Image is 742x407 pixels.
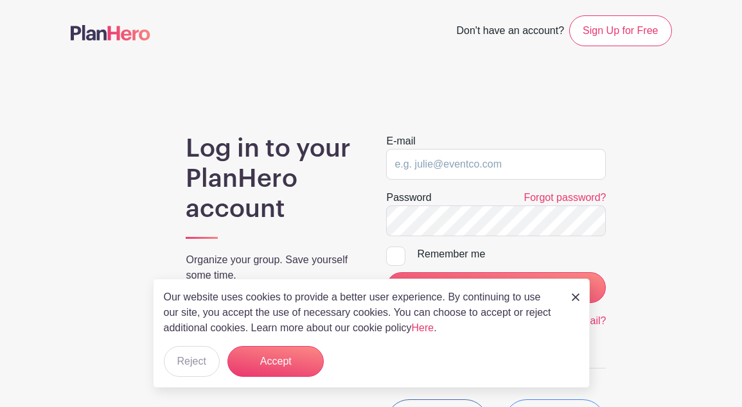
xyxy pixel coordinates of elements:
p: Organize your group. Save yourself some time. [186,252,355,283]
label: Password [386,190,431,205]
a: Here [412,322,434,333]
input: LOG IN [386,272,606,303]
div: Remember me [417,247,606,262]
p: Our website uses cookies to provide a better user experience. By continuing to use our site, you ... [164,290,558,336]
button: Reject [164,346,220,377]
button: Accept [227,346,324,377]
img: close_button-5f87c8562297e5c2d7936805f587ecaba9071eb48480494691a3f1689db116b3.svg [572,293,579,301]
span: Don't have an account? [456,18,564,46]
img: logo-507f7623f17ff9eddc593b1ce0a138ce2505c220e1c5a4e2b4648c50719b7d32.svg [71,25,150,40]
h1: Log in to your PlanHero account [186,134,355,225]
a: Sign Up for Free [569,15,671,46]
label: E-mail [386,134,415,149]
input: e.g. julie@eventco.com [386,149,606,180]
a: Forgot password? [524,192,606,203]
